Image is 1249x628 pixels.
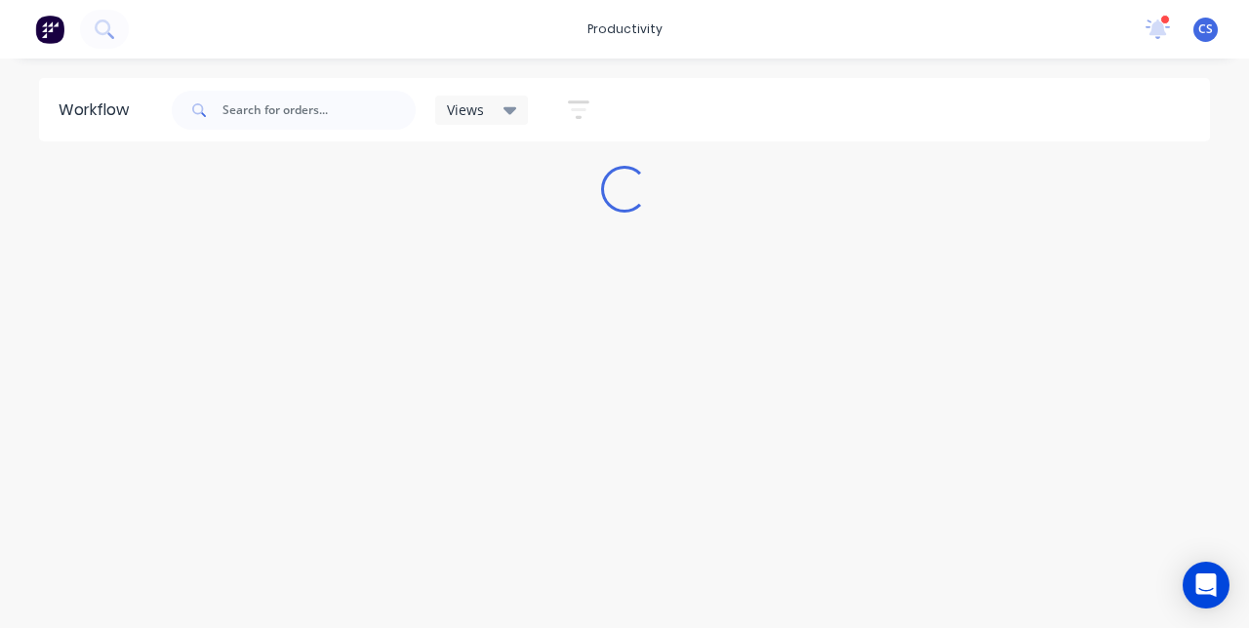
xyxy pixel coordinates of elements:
[1183,562,1229,608] div: Open Intercom Messenger
[447,99,484,120] span: Views
[59,98,139,122] div: Workflow
[35,15,64,44] img: Factory
[222,91,416,130] input: Search for orders...
[578,15,672,44] div: productivity
[1198,20,1213,38] span: CS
